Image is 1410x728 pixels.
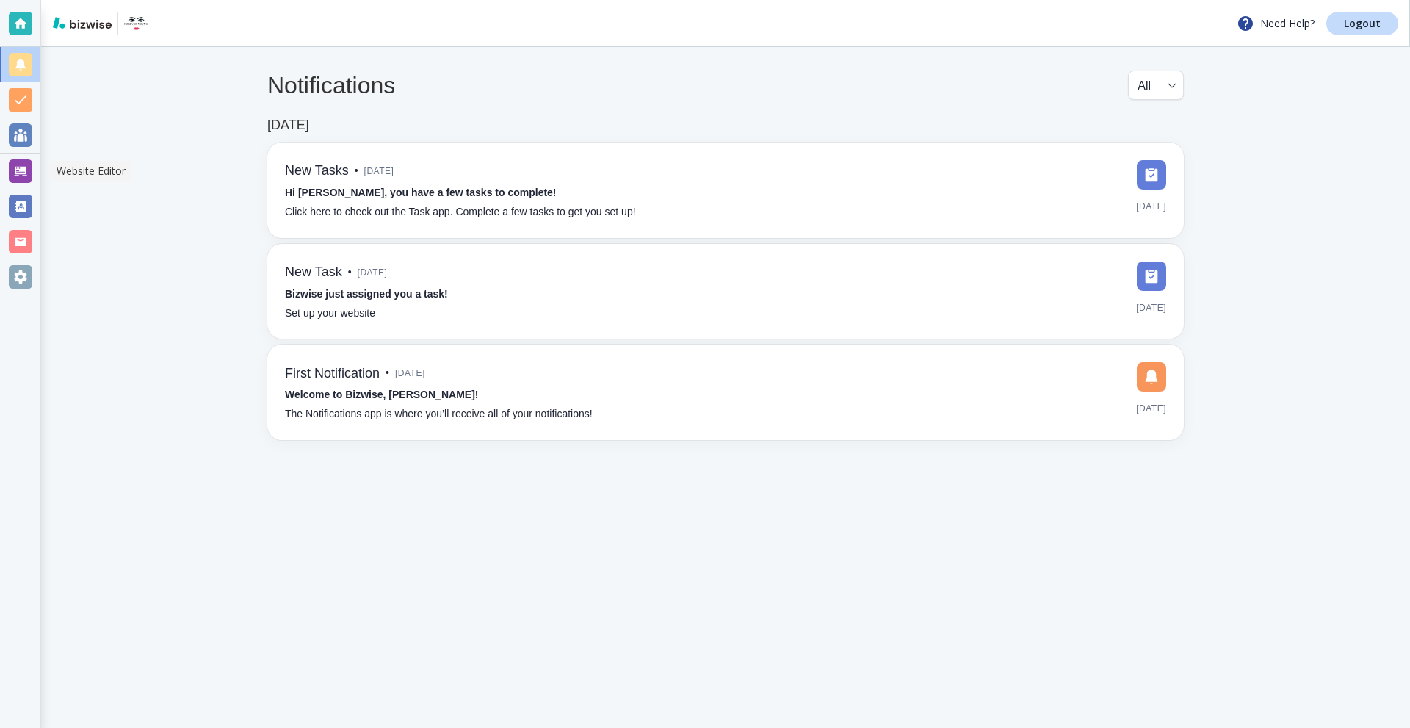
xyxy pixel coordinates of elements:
[267,345,1184,440] a: First Notification•[DATE]Welcome to Bizwise, [PERSON_NAME]!The Notifications app is where you’ll ...
[285,389,478,400] strong: Welcome to Bizwise, [PERSON_NAME]!
[124,12,148,35] img: Forever Young
[1138,71,1174,99] div: All
[395,362,425,384] span: [DATE]
[348,264,352,281] p: •
[1137,160,1166,190] img: DashboardSidebarTasks.svg
[1137,362,1166,392] img: DashboardSidebarNotification.svg
[285,406,593,422] p: The Notifications app is where you’ll receive all of your notifications!
[267,244,1184,339] a: New Task•[DATE]Bizwise just assigned you a task!Set up your website[DATE]
[1344,18,1381,29] p: Logout
[285,187,557,198] strong: Hi [PERSON_NAME], you have a few tasks to complete!
[57,164,126,179] p: Website Editor
[53,17,112,29] img: bizwise
[285,163,349,179] h6: New Tasks
[267,71,395,99] h4: Notifications
[364,160,394,182] span: [DATE]
[285,264,342,281] h6: New Task
[358,262,388,284] span: [DATE]
[267,118,309,134] h6: [DATE]
[285,366,380,382] h6: First Notification
[1136,195,1166,217] span: [DATE]
[285,288,448,300] strong: Bizwise just assigned you a task!
[1136,297,1166,319] span: [DATE]
[285,204,636,220] p: Click here to check out the Task app. Complete a few tasks to get you set up!
[1237,15,1315,32] p: Need Help?
[1137,262,1166,291] img: DashboardSidebarTasks.svg
[1136,397,1166,419] span: [DATE]
[355,163,358,179] p: •
[285,306,375,322] p: Set up your website
[267,143,1184,238] a: New Tasks•[DATE]Hi [PERSON_NAME], you have a few tasks to complete!Click here to check out the Ta...
[386,365,389,381] p: •
[1326,12,1398,35] a: Logout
